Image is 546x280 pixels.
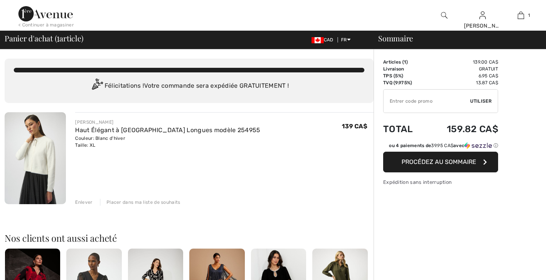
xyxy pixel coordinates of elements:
[100,199,180,206] div: Placer dans ma liste de souhaits
[464,22,502,30] div: [PERSON_NAME]
[383,116,425,142] td: Total
[518,11,524,20] img: Mon panier
[425,116,498,142] td: 159.82 CA$
[312,37,324,43] img: Canadian Dollar
[404,59,406,65] span: 1
[342,123,367,130] span: 139 CA$
[441,11,448,20] img: recherche
[425,79,498,86] td: 13.87 CA$
[431,143,453,148] span: 39.95 CA$
[470,98,492,105] span: Utiliser
[479,11,486,19] a: Se connecter
[383,79,425,86] td: TVQ (9.975%)
[57,33,59,43] span: 1
[5,112,66,204] img: Haut Élégant à Manches Longues modèle 254955
[383,65,425,72] td: Livraison
[383,178,498,186] div: Expédition sans interruption
[384,90,470,113] input: Code promo
[464,142,492,149] img: Sezzle
[528,12,530,19] span: 1
[5,233,374,242] h2: Nos clients ont aussi acheté
[18,21,74,28] div: < Continuer à magasiner
[425,72,498,79] td: 6.95 CA$
[383,152,498,172] button: Procédez au sommaire
[341,37,351,43] span: FR
[75,199,92,206] div: Enlever
[14,79,364,94] div: Félicitations ! Votre commande sera expédiée GRATUITEMENT !
[312,37,336,43] span: CAD
[383,59,425,65] td: Articles ( )
[5,34,84,42] span: Panier d'achat ( article)
[425,65,498,72] td: Gratuit
[75,119,260,126] div: [PERSON_NAME]
[479,11,486,20] img: Mes infos
[383,142,498,152] div: ou 4 paiements de39.95 CA$avecSezzle Cliquez pour en savoir plus sur Sezzle
[502,11,539,20] a: 1
[402,158,476,165] span: Procédez au sommaire
[18,6,73,21] img: 1ère Avenue
[75,135,260,149] div: Couleur: Blanc d'hiver Taille: XL
[389,142,498,149] div: ou 4 paiements de avec
[89,79,105,94] img: Congratulation2.svg
[383,72,425,79] td: TPS (5%)
[425,59,498,65] td: 139.00 CA$
[75,126,260,134] a: Haut Élégant à [GEOGRAPHIC_DATA] Longues modèle 254955
[369,34,541,42] div: Sommaire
